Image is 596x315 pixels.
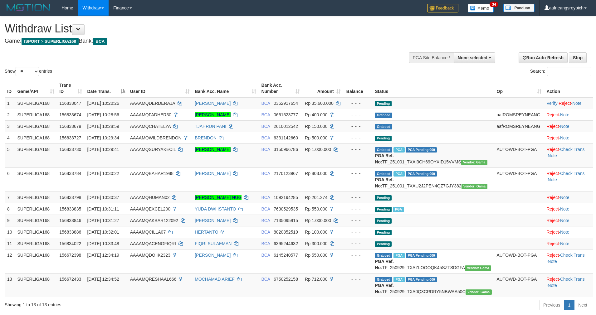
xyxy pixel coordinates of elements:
td: aafROMSREYNEANG [494,109,544,120]
input: Search: [547,67,591,76]
b: PGA Ref. No: [375,177,393,188]
th: Date Trans.: activate to sort column descending [85,80,127,97]
span: Marked by aafsoycanthlai [393,171,404,177]
a: Reject [546,124,559,129]
a: Reject [546,195,559,200]
td: aafROMSREYNEANG [494,120,544,132]
div: - - - [346,170,370,177]
span: AAAAMQAKBAR122092 [130,218,178,223]
span: Vendor URL: https://trx31.1velocity.biz [466,289,492,295]
td: 5 [5,143,15,167]
a: [PERSON_NAME] [195,171,231,176]
span: AAAAMQCHATELYA [130,124,171,129]
span: AAAAMQFADHER30 [130,112,171,117]
span: AAAAMQDOIIK2323 [130,253,170,258]
div: - - - [346,112,370,118]
th: Bank Acc. Number: activate to sort column ascending [259,80,302,97]
td: 2 [5,109,15,120]
span: Vendor URL: https://trx31.1velocity.biz [465,265,491,271]
span: 156833727 [59,135,81,140]
th: Op: activate to sort column ascending [494,80,544,97]
a: Stop [569,52,587,63]
span: Pending [375,218,392,224]
a: [PERSON_NAME] [195,101,231,106]
td: TF_251001_TXAU2J2PEN4QZ7GJY382 [372,167,494,191]
span: Rp 1.000.000 [305,147,331,152]
span: Vendor URL: https://trx31.1velocity.biz [461,160,487,165]
td: 13 [5,273,15,297]
td: · [544,191,593,203]
span: 156834022 [59,241,81,246]
span: BCA [261,124,270,129]
td: AUTOWD-BOT-PGA [494,167,544,191]
a: [PERSON_NAME] [195,253,231,258]
td: AUTOWD-BOT-PGA [494,273,544,297]
a: Reject [559,101,571,106]
a: Reject [546,277,559,282]
td: AUTOWD-BOT-PGA [494,249,544,273]
td: AUTOWD-BOT-PGA [494,143,544,167]
span: 156672433 [59,277,81,282]
span: AAAAMQWILDBRENDON [130,135,182,140]
span: BCA [261,112,270,117]
span: BCA [261,230,270,235]
span: BCA [261,277,270,282]
span: [DATE] 10:28:56 [87,112,119,117]
span: 156833047 [59,101,81,106]
th: Action [544,80,593,97]
span: AAAAMQDERDERAJA [130,101,175,106]
a: Note [560,241,569,246]
span: Rp 300.000 [305,241,327,246]
span: Copy 6750252158 to clipboard [274,277,298,282]
div: - - - [346,194,370,201]
a: Note [560,218,569,223]
span: Copy 7135095915 to clipboard [274,218,298,223]
span: PGA Pending [406,253,437,258]
span: [DATE] 10:32:01 [87,230,119,235]
span: Pending [375,136,392,141]
a: FIQRI SULAEMAN [195,241,232,246]
span: BCA [261,171,270,176]
span: [DATE] 10:30:37 [87,195,119,200]
span: Grabbed [375,147,392,153]
div: - - - [346,206,370,212]
span: Grabbed [375,277,392,282]
td: · · [544,143,593,167]
h4: Game: Bank: [5,38,391,44]
td: · [544,238,593,249]
th: Trans ID: activate to sort column ascending [57,80,85,97]
b: PGA Ref. No: [375,259,393,270]
span: Copy 2610012542 to clipboard [274,124,298,129]
img: MOTION_logo.png [5,3,52,12]
span: [DATE] 10:29:41 [87,147,119,152]
a: Note [560,135,569,140]
span: AAAAMQSURYAKECIL [130,147,176,152]
span: AAAAMQBAHAR1988 [130,171,173,176]
span: PGA Pending [406,147,437,153]
div: - - - [346,229,370,235]
span: Marked by aafsoycanthlai [393,207,404,212]
button: None selected [454,52,495,63]
img: Feedback.jpg [427,4,458,12]
span: BCA [261,241,270,246]
a: [PERSON_NAME] [195,147,231,152]
span: Rp 712.000 [305,277,327,282]
span: Grabbed [375,113,392,118]
td: · · [544,97,593,109]
td: 6 [5,167,15,191]
th: User ID: activate to sort column ascending [128,80,192,97]
td: SUPERLIGA168 [15,167,57,191]
td: TF_251001_TXAI3CH69OYXID15VVMS [372,143,494,167]
a: Reject [546,171,559,176]
span: Rp 1.000.000 [305,218,331,223]
td: 3 [5,120,15,132]
a: Note [548,283,557,288]
td: SUPERLIGA168 [15,215,57,226]
td: · · [544,273,593,297]
a: Verify [546,101,557,106]
span: [DATE] 10:31:27 [87,218,119,223]
span: [DATE] 10:33:48 [87,241,119,246]
a: Reject [546,147,559,152]
td: SUPERLIGA168 [15,143,57,167]
span: Copy 2170123967 to clipboard [274,171,298,176]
